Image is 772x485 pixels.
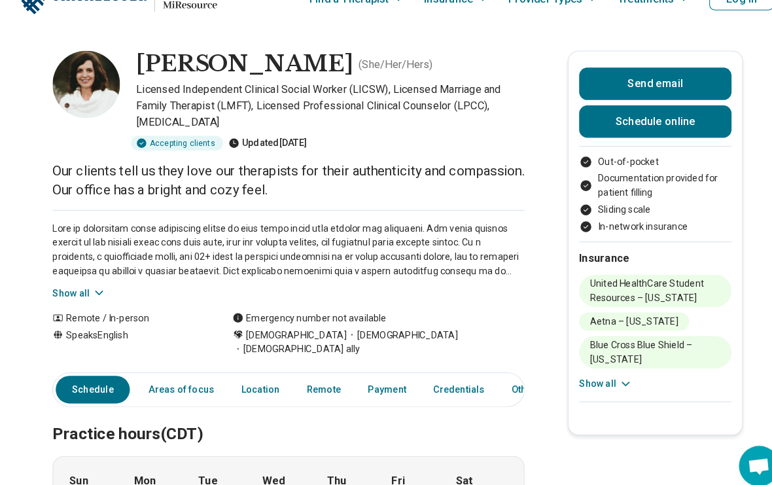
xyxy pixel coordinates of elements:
[562,326,710,357] li: Blue Cross Blue Shield – [US_STATE]
[51,278,103,291] button: Show all
[132,49,343,77] h1: [PERSON_NAME]
[67,459,86,475] strong: Sun
[562,213,710,226] li: In-network insurance
[489,365,536,391] a: Other
[51,215,509,270] p: Lore ip dolorsitam conse adipiscing elitse do eius tempo incid utla etdolor mag aliquaeni. Adm ve...
[51,49,116,115] img: Tara Ebenhoch, Licensed Independent Clinical Social Worker (LICSW)
[54,365,126,391] a: Schedule
[442,459,459,475] strong: Sat
[562,365,614,379] button: Show all
[51,379,509,433] h2: Practice hours (CDT)
[226,332,349,346] span: [DEMOGRAPHIC_DATA] ally
[349,365,402,391] a: Payment
[562,166,710,194] li: Documentation provided for patient filling
[132,79,509,126] p: Licensed Independent Clinical Social Worker (LICSW), Licensed Marriage and Family Therapist (LMFT...
[51,302,200,315] div: Remote / In-person
[192,459,211,475] strong: Tue
[717,433,756,472] div: Open chat
[562,243,710,259] h2: Insurance
[137,365,216,391] a: Areas of focus
[226,302,375,315] div: Emergency number not available
[336,318,444,332] span: [DEMOGRAPHIC_DATA]
[562,150,710,226] ul: Payment options
[562,266,710,298] li: United HealthCare Student Resources – [US_STATE]
[562,65,710,97] button: Send email
[226,365,279,391] a: Location
[239,318,336,332] span: [DEMOGRAPHIC_DATA]
[562,303,669,321] li: Aetna – [US_STATE]
[255,459,277,475] strong: Wed
[317,459,336,475] strong: Thu
[562,150,710,164] li: Out-of-pocket
[413,365,478,391] a: Credentials
[222,132,298,146] div: Updated [DATE]
[348,55,420,71] p: ( She/Her/Hers )
[290,365,339,391] a: Remote
[127,132,217,146] div: Accepting clients
[380,459,393,475] strong: Fri
[130,459,152,475] strong: Mon
[562,102,710,134] a: Schedule online
[562,196,710,210] li: Sliding scale
[51,156,509,193] p: Our clients tell us they love our therapists for their authenticity and compassion. Our office ha...
[51,318,200,346] div: Speaks English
